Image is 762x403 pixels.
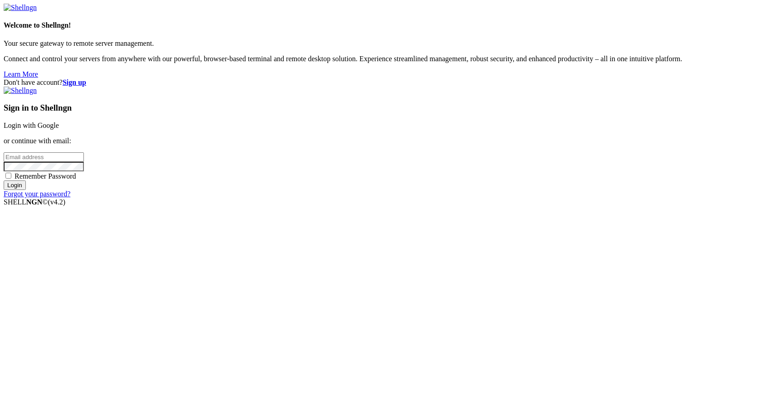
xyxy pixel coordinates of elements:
[4,180,26,190] input: Login
[63,78,86,86] a: Sign up
[26,198,43,206] b: NGN
[4,4,37,12] img: Shellngn
[4,70,38,78] a: Learn More
[4,198,65,206] span: SHELL ©
[48,198,66,206] span: 4.2.0
[5,173,11,179] input: Remember Password
[4,137,758,145] p: or continue with email:
[4,87,37,95] img: Shellngn
[4,21,758,29] h4: Welcome to Shellngn!
[15,172,76,180] span: Remember Password
[4,152,84,162] input: Email address
[4,121,59,129] a: Login with Google
[4,55,758,63] p: Connect and control your servers from anywhere with our powerful, browser-based terminal and remo...
[4,39,758,48] p: Your secure gateway to remote server management.
[4,103,758,113] h3: Sign in to Shellngn
[4,78,758,87] div: Don't have account?
[4,190,70,198] a: Forgot your password?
